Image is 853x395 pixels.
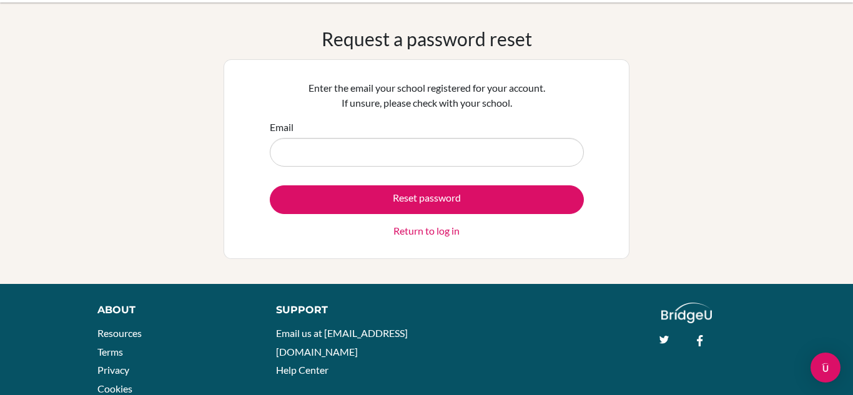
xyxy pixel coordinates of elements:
[270,185,584,214] button: Reset password
[276,327,408,358] a: Email us at [EMAIL_ADDRESS][DOMAIN_NAME]
[322,27,532,50] h1: Request a password reset
[276,303,414,318] div: Support
[270,120,293,135] label: Email
[97,383,132,394] a: Cookies
[97,364,129,376] a: Privacy
[276,364,328,376] a: Help Center
[393,223,460,238] a: Return to log in
[97,327,142,339] a: Resources
[97,303,248,318] div: About
[270,80,584,110] p: Enter the email your school registered for your account. If unsure, please check with your school.
[97,346,123,358] a: Terms
[811,353,841,383] div: Open Intercom Messenger
[661,303,712,323] img: logo_white@2x-f4f0deed5e89b7ecb1c2cc34c3e3d731f90f0f143d5ea2071677605dd97b5244.png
